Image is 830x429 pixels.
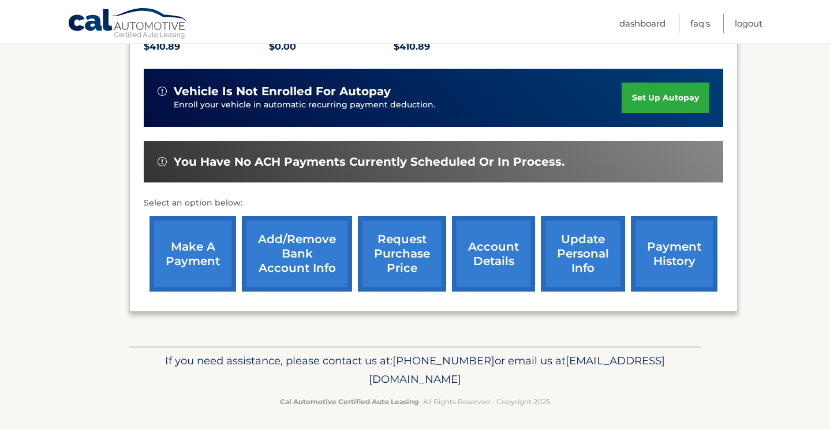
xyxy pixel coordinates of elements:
[280,397,418,406] strong: Cal Automotive Certified Auto Leasing
[158,87,167,96] img: alert-white.svg
[541,216,625,292] a: update personal info
[369,354,665,386] span: [EMAIL_ADDRESS][DOMAIN_NAME]
[174,84,391,99] span: vehicle is not enrolled for autopay
[174,155,564,169] span: You have no ACH payments currently scheduled or in process.
[392,354,495,367] span: [PHONE_NUMBER]
[619,14,666,33] a: Dashboard
[137,396,693,408] p: - All Rights Reserved - Copyright 2025
[735,14,762,33] a: Logout
[144,196,723,210] p: Select an option below:
[137,352,693,389] p: If you need assistance, please contact us at: or email us at
[242,216,352,292] a: Add/Remove bank account info
[158,157,167,166] img: alert-white.svg
[144,39,269,55] p: $410.89
[358,216,446,292] a: request purchase price
[631,216,717,292] a: payment history
[174,99,622,111] p: Enroll your vehicle in automatic recurring payment deduction.
[690,14,710,33] a: FAQ's
[394,39,519,55] p: $410.89
[149,216,236,292] a: make a payment
[269,39,394,55] p: $0.00
[622,83,709,113] a: set up autopay
[68,8,189,41] a: Cal Automotive
[452,216,535,292] a: account details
